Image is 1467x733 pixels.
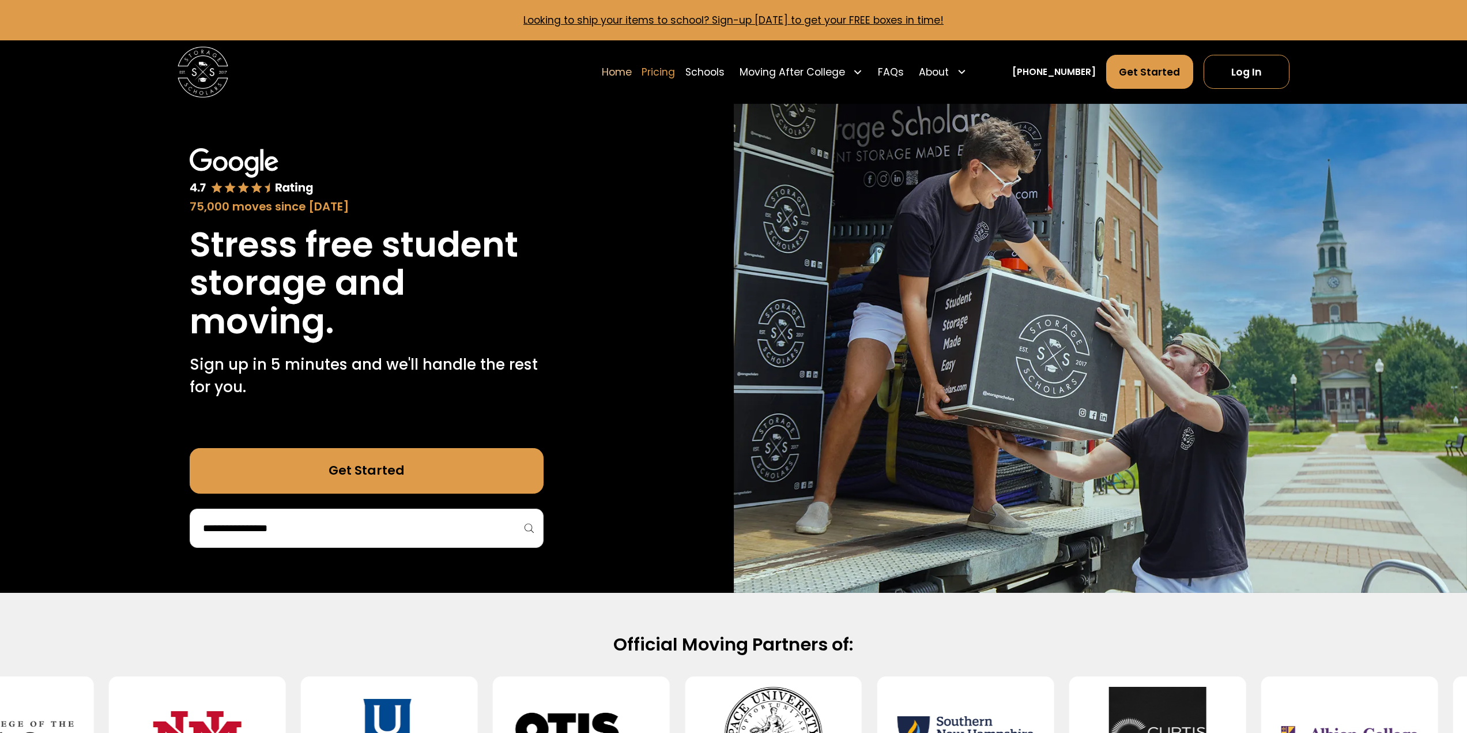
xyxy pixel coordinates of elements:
[190,198,544,216] div: 75,000 moves since [DATE]
[734,54,868,89] div: Moving After College
[740,65,845,80] div: Moving After College
[919,65,949,80] div: About
[1204,55,1289,89] a: Log In
[329,633,1138,656] h2: Official Moving Partners of:
[190,225,544,340] h1: Stress free student storage and moving.
[190,148,314,196] img: Google 4.7 star rating
[523,13,944,27] a: Looking to ship your items to school? Sign-up [DATE] to get your FREE boxes in time!
[914,54,972,89] div: About
[685,54,725,89] a: Schools
[1106,55,1194,89] a: Get Started
[1012,65,1096,78] a: [PHONE_NUMBER]
[878,54,904,89] a: FAQs
[642,54,675,89] a: Pricing
[178,47,228,97] img: Storage Scholars main logo
[178,47,228,97] a: home
[190,448,544,494] a: Get Started
[190,353,544,399] p: Sign up in 5 minutes and we'll handle the rest for you.
[602,54,632,89] a: Home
